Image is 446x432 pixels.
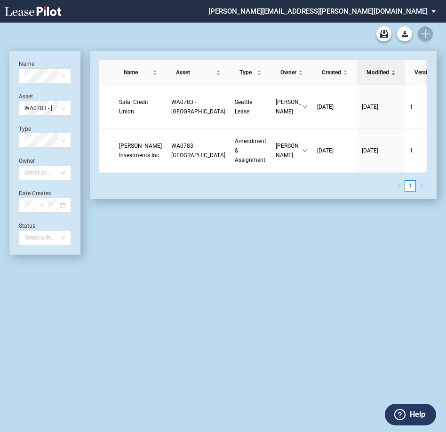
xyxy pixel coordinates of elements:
span: to [38,202,45,208]
a: Seattle Lease [235,97,266,116]
span: WA0783 - North East Retail [171,143,225,159]
th: Modified [357,60,405,85]
a: [DATE] [317,146,352,155]
label: Help [410,408,425,421]
span: Modified [366,68,389,77]
a: 1 [405,181,415,191]
span: [DATE] [317,104,334,110]
a: WA0783 - [GEOGRAPHIC_DATA] [171,141,225,160]
span: down [302,104,308,110]
a: 1 [410,102,445,112]
th: Owner [271,60,312,85]
span: Seattle Lease [235,99,252,115]
li: 1 [405,180,416,192]
span: [DATE] [317,147,334,154]
th: Type [230,60,271,85]
span: Salal Credit Union [119,99,148,115]
label: Owner [19,158,35,164]
span: down [302,148,308,153]
span: [PERSON_NAME] [276,97,302,116]
span: 1 [410,104,413,110]
span: 1 [410,147,413,154]
span: WA0783 - North East Retail [171,99,225,115]
button: left [393,180,405,192]
a: [DATE] [362,146,400,155]
a: 1 [410,146,445,155]
button: right [416,180,427,192]
span: Type [239,68,255,77]
li: Next Page [416,180,427,192]
label: Date Created [19,190,52,197]
span: Shayna Investments Inc. [119,143,162,159]
button: Download Blank Form [397,26,412,41]
a: Salal Credit Union [119,97,162,116]
span: right [419,184,424,188]
span: [DATE] [362,104,378,110]
a: [DATE] [317,102,352,112]
a: Amendment & Assignment [235,136,266,165]
button: Help [385,404,436,425]
label: Asset [19,93,33,100]
th: Asset [167,60,230,85]
span: swap-right [38,202,45,208]
span: [PERSON_NAME] [276,141,302,160]
span: Version [414,68,434,77]
label: Type [19,126,31,132]
th: Created [312,60,357,85]
label: Name [19,61,34,67]
label: Status [19,223,35,229]
span: WA0783 - North East Retail [24,101,65,115]
span: Amendment & Assignment [235,138,266,163]
span: left [397,184,401,188]
span: Asset [176,68,214,77]
md-menu: Download Blank Form List [394,26,415,41]
a: [DATE] [362,102,400,112]
span: Created [322,68,341,77]
li: Previous Page [393,180,405,192]
a: Archive [376,26,391,41]
a: [PERSON_NAME] Investments Inc. [119,141,162,160]
span: Name [124,68,151,77]
a: WA0783 - [GEOGRAPHIC_DATA] [171,97,225,116]
span: [DATE] [362,147,378,154]
th: Name [114,60,167,85]
span: Owner [280,68,296,77]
